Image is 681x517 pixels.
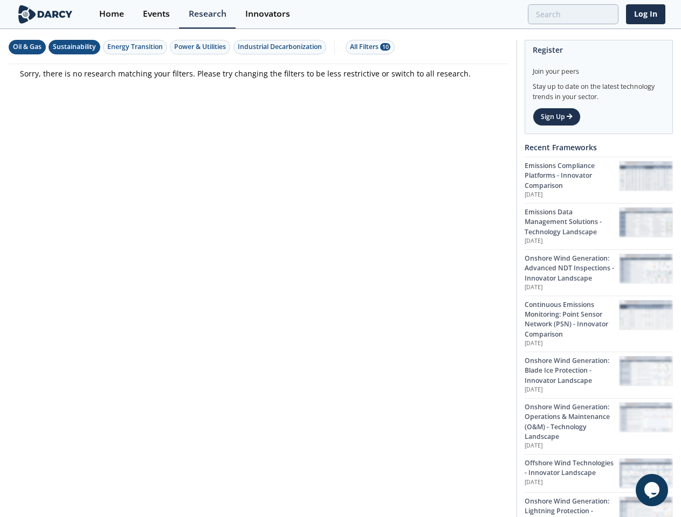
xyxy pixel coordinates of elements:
[107,42,163,52] div: Energy Transition
[103,40,167,54] button: Energy Transition
[525,442,619,450] p: [DATE]
[9,40,46,54] button: Oil & Gas
[525,191,619,199] p: [DATE]
[170,40,230,54] button: Power & Utilities
[525,138,673,157] div: Recent Frameworks
[380,43,390,51] span: 10
[525,398,673,454] a: Onshore Wind Generation: Operations & Maintenance (O&M) - Technology Landscape [DATE] Onshore Win...
[233,40,326,54] button: Industrial Decarbonization
[533,40,665,59] div: Register
[53,42,96,52] div: Sustainability
[525,207,619,237] div: Emissions Data Management Solutions - Technology Landscape
[525,386,619,394] p: [DATE]
[189,10,226,18] div: Research
[143,10,170,18] div: Events
[525,161,619,191] div: Emissions Compliance Platforms - Innovator Comparison
[245,10,290,18] div: Innovators
[49,40,100,54] button: Sustainability
[525,352,673,398] a: Onshore Wind Generation: Blade Ice Protection - Innovator Landscape [DATE] Onshore Wind Generatio...
[525,478,619,487] p: [DATE]
[346,40,395,54] button: All Filters 10
[350,42,390,52] div: All Filters
[533,59,665,76] div: Join your peers
[626,4,665,24] a: Log In
[533,76,665,102] div: Stay up to date on the latest technology trends in your sector.
[16,5,75,24] img: logo-wide.svg
[525,237,619,246] p: [DATE]
[20,68,498,79] p: Sorry, there is no research matching your filters. Please try changing the filters to be less res...
[525,356,619,386] div: Onshore Wind Generation: Blade Ice Protection - Innovator Landscape
[525,458,619,478] div: Offshore Wind Technologies - Innovator Landscape
[525,300,619,340] div: Continuous Emissions Monitoring: Point Sensor Network (PSN) - Innovator Comparison
[238,42,322,52] div: Industrial Decarbonization
[525,254,619,283] div: Onshore Wind Generation: Advanced NDT Inspections - Innovator Landscape
[533,108,581,126] a: Sign Up
[525,249,673,296] a: Onshore Wind Generation: Advanced NDT Inspections - Innovator Landscape [DATE] Onshore Wind Gener...
[636,474,670,506] iframe: chat widget
[99,10,124,18] div: Home
[13,42,42,52] div: Oil & Gas
[174,42,226,52] div: Power & Utilities
[528,4,618,24] input: Advanced Search
[525,339,619,348] p: [DATE]
[525,283,619,292] p: [DATE]
[525,296,673,352] a: Continuous Emissions Monitoring: Point Sensor Network (PSN) - Innovator Comparison [DATE] Continu...
[525,402,619,442] div: Onshore Wind Generation: Operations & Maintenance (O&M) - Technology Landscape
[525,454,673,492] a: Offshore Wind Technologies - Innovator Landscape [DATE] Offshore Wind Technologies - Innovator La...
[525,203,673,249] a: Emissions Data Management Solutions - Technology Landscape [DATE] Emissions Data Management Solut...
[525,157,673,203] a: Emissions Compliance Platforms - Innovator Comparison [DATE] Emissions Compliance Platforms - Inn...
